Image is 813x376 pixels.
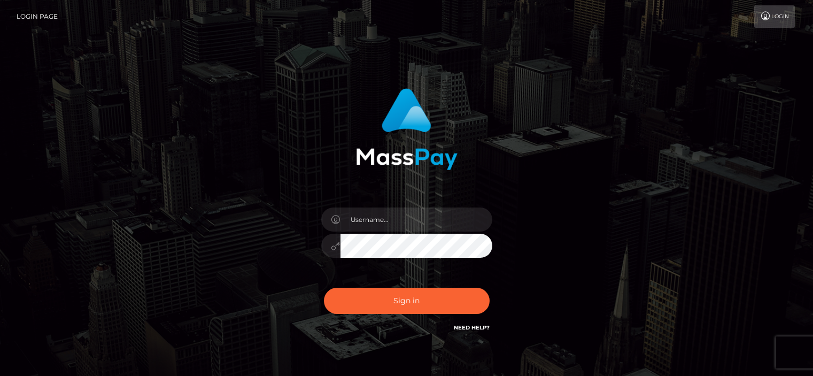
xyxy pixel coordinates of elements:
[17,5,58,28] a: Login Page
[754,5,795,28] a: Login
[340,208,492,232] input: Username...
[454,324,490,331] a: Need Help?
[324,288,490,314] button: Sign in
[356,88,458,170] img: MassPay Login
